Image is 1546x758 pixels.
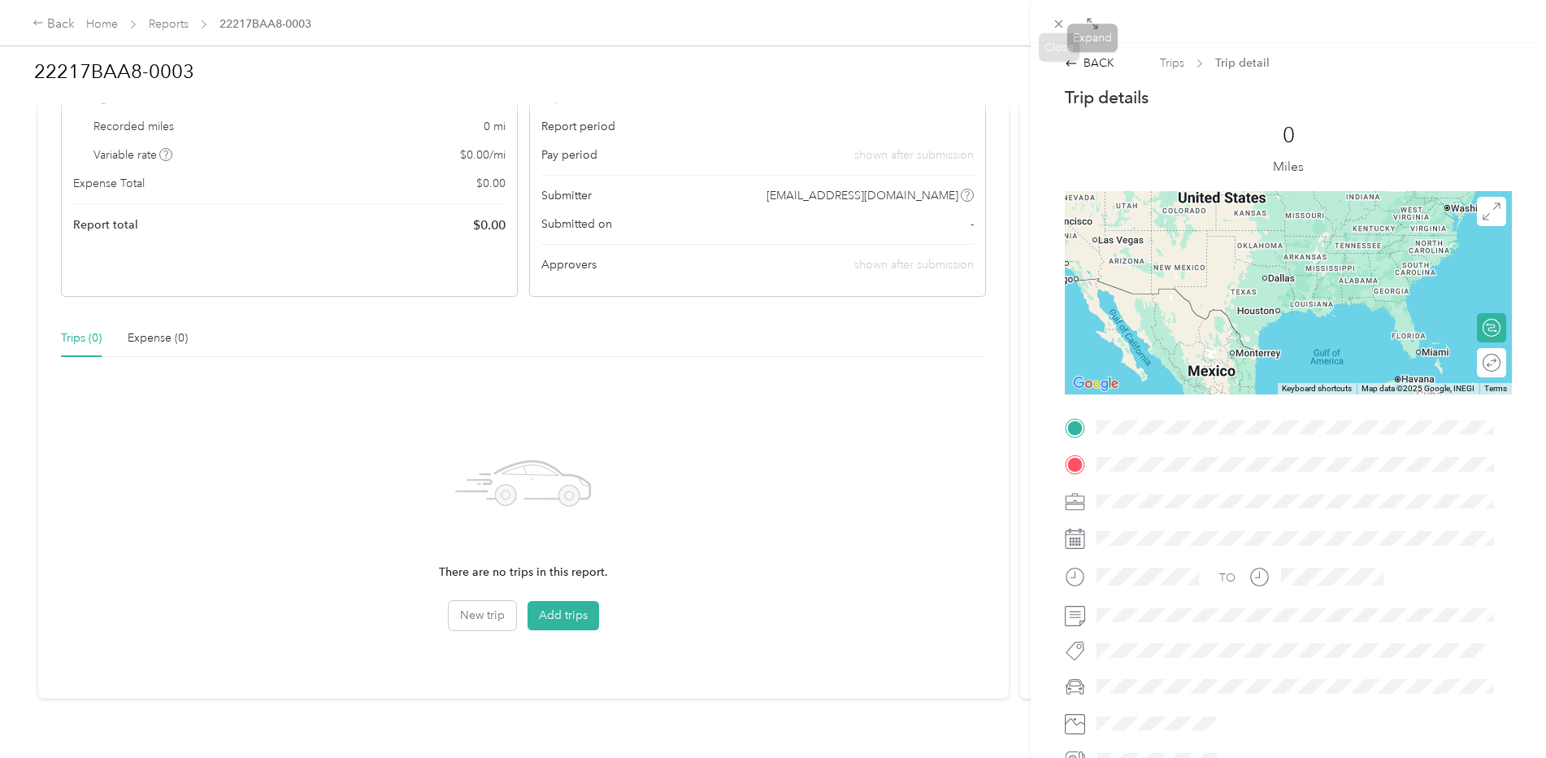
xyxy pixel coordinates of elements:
p: 0 [1283,123,1295,149]
button: Keyboard shortcuts [1282,383,1352,394]
p: Trip details [1065,86,1149,109]
a: Open this area in Google Maps (opens a new window) [1069,373,1123,394]
span: Trip detail [1215,54,1270,72]
div: Close [1039,33,1079,62]
div: BACK [1065,54,1114,72]
img: Google [1069,373,1123,394]
div: TO [1219,569,1235,586]
span: Trips [1160,54,1184,72]
div: Expand [1067,24,1118,52]
p: Miles [1273,157,1304,177]
iframe: Everlance-gr Chat Button Frame [1455,667,1546,758]
span: Map data ©2025 Google, INEGI [1361,384,1474,393]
